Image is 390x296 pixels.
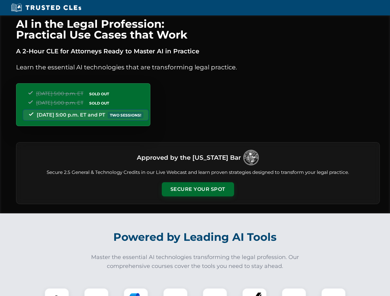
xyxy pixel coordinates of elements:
span: SOLD OUT [87,91,111,97]
img: Logo [243,150,259,165]
p: Master the essential AI technologies transforming the legal profession. Our comprehensive courses... [87,253,303,271]
span: [DATE] 5:00 p.m. ET [36,100,83,106]
button: Secure Your Spot [162,182,234,196]
p: Secure 2.5 General & Technology Credits in our Live Webcast and learn proven strategies designed ... [24,169,372,176]
span: SOLD OUT [87,100,111,106]
p: A 2-Hour CLE for Attorneys Ready to Master AI in Practice [16,46,380,56]
h3: Approved by the [US_STATE] Bar [137,152,241,163]
h1: AI in the Legal Profession: Practical Use Cases that Work [16,18,380,40]
span: [DATE] 5:00 p.m. ET [36,91,83,97]
p: Learn the essential AI technologies that are transforming legal practice. [16,62,380,72]
h2: Powered by Leading AI Tools [24,226,366,248]
img: Trusted CLEs [9,3,83,12]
